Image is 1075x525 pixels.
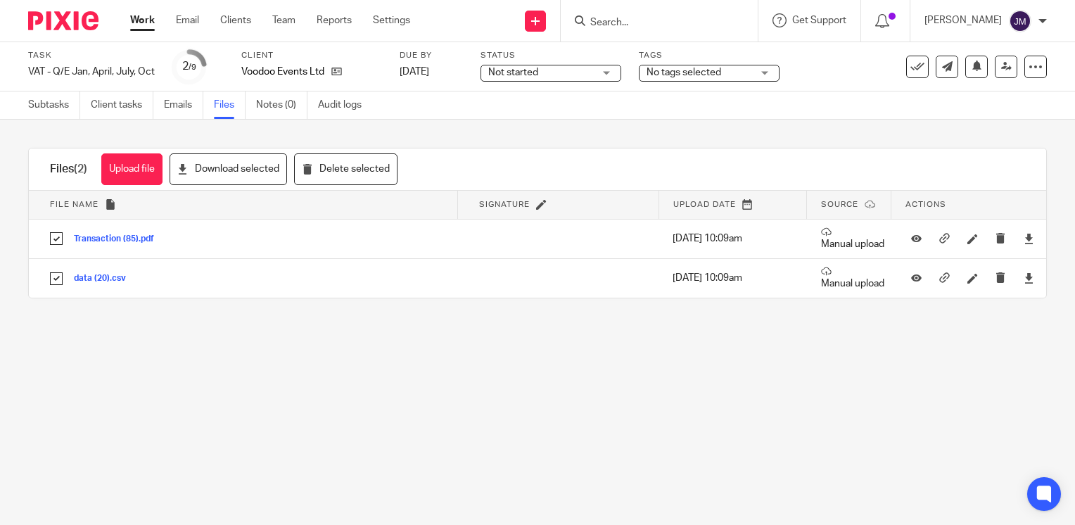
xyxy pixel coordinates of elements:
[101,153,163,185] button: Upload file
[189,63,196,71] small: /9
[673,271,799,285] p: [DATE] 10:09am
[589,17,715,30] input: Search
[74,163,87,175] span: (2)
[28,50,155,61] label: Task
[479,201,530,208] span: Signature
[400,50,463,61] label: Due by
[317,13,352,27] a: Reports
[176,13,199,27] a: Email
[50,201,98,208] span: File name
[164,91,203,119] a: Emails
[182,58,196,75] div: 2
[647,68,721,77] span: No tags selected
[924,13,1002,27] p: [PERSON_NAME]
[28,91,80,119] a: Subtasks
[1009,10,1031,32] img: svg%3E
[639,50,780,61] label: Tags
[28,11,98,30] img: Pixie
[241,50,382,61] label: Client
[43,225,70,252] input: Select
[821,201,858,208] span: Source
[905,201,946,208] span: Actions
[74,234,165,244] button: Transaction (85).pdf
[43,265,70,292] input: Select
[220,13,251,27] a: Clients
[792,15,846,25] span: Get Support
[318,91,372,119] a: Audit logs
[91,91,153,119] a: Client tasks
[821,266,884,291] p: Manual upload
[488,68,538,77] span: Not started
[241,65,324,79] p: Voodoo Events Ltd
[373,13,410,27] a: Settings
[50,162,87,177] h1: Files
[214,91,246,119] a: Files
[256,91,307,119] a: Notes (0)
[673,201,736,208] span: Upload date
[28,65,155,79] div: VAT - Q/E Jan, April, July, Oct
[74,274,136,284] button: data (20).csv
[272,13,295,27] a: Team
[294,153,397,185] button: Delete selected
[130,13,155,27] a: Work
[400,67,429,77] span: [DATE]
[170,153,287,185] button: Download selected
[1024,271,1034,285] a: Download
[481,50,621,61] label: Status
[673,232,799,246] p: [DATE] 10:09am
[1024,232,1034,246] a: Download
[821,227,884,251] p: Manual upload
